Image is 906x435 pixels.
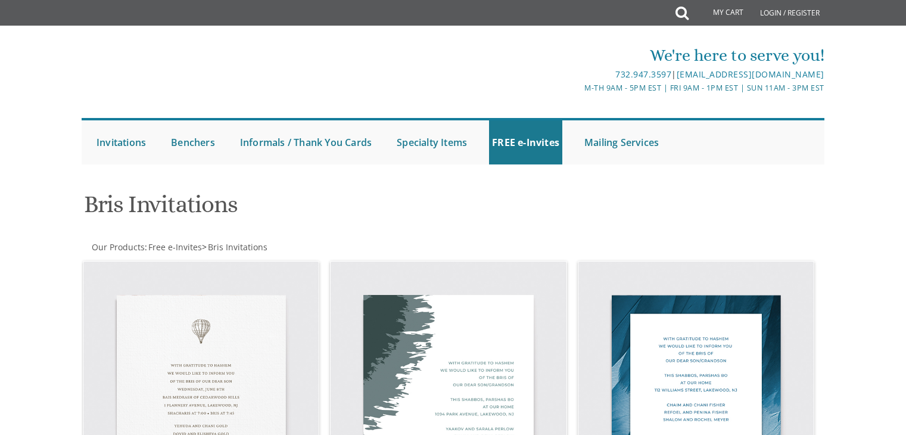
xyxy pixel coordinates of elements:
[394,120,470,164] a: Specialty Items
[489,120,562,164] a: FREE e-Invites
[330,44,824,67] div: We're here to serve you!
[687,1,752,25] a: My Cart
[330,82,824,94] div: M-Th 9am - 5pm EST | Fri 9am - 1pm EST | Sun 11am - 3pm EST
[202,241,267,253] span: >
[208,241,267,253] span: Bris Invitations
[207,241,267,253] a: Bris Invitations
[91,241,145,253] a: Our Products
[615,69,671,80] a: 732.947.3597
[84,191,570,226] h1: Bris Invitations
[237,120,375,164] a: Informals / Thank You Cards
[581,120,662,164] a: Mailing Services
[147,241,202,253] a: Free e-Invites
[94,120,149,164] a: Invitations
[148,241,202,253] span: Free e-Invites
[330,67,824,82] div: |
[82,241,453,253] div: :
[168,120,218,164] a: Benchers
[677,69,824,80] a: [EMAIL_ADDRESS][DOMAIN_NAME]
